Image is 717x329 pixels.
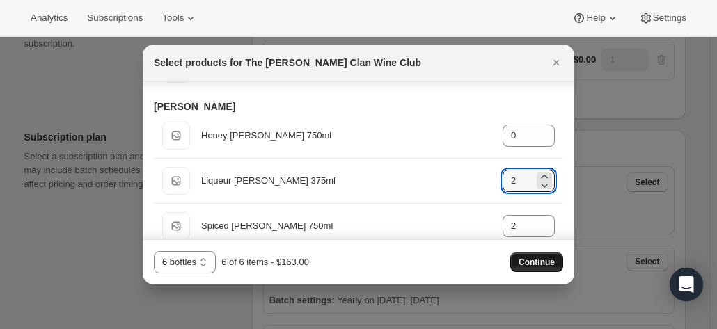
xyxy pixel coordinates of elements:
div: 6 of 6 items - $163.00 [221,255,309,269]
button: Close [546,53,566,72]
span: Help [586,13,605,24]
button: Tools [154,8,206,28]
h2: Select products for The [PERSON_NAME] Clan Wine Club [154,56,421,70]
span: Continue [519,257,555,268]
span: Subscriptions [87,13,143,24]
button: Help [564,8,627,28]
button: Settings [631,8,695,28]
span: Settings [653,13,686,24]
div: Liqueur [PERSON_NAME] 375ml [201,174,491,188]
span: Analytics [31,13,68,24]
div: Spiced [PERSON_NAME] 750ml [201,219,491,233]
div: Open Intercom Messenger [670,268,703,301]
span: Tools [162,13,184,24]
h3: [PERSON_NAME] [154,99,235,113]
button: Subscriptions [79,8,151,28]
button: Continue [510,252,563,272]
button: Analytics [22,8,76,28]
div: Honey [PERSON_NAME] 750ml [201,129,491,143]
